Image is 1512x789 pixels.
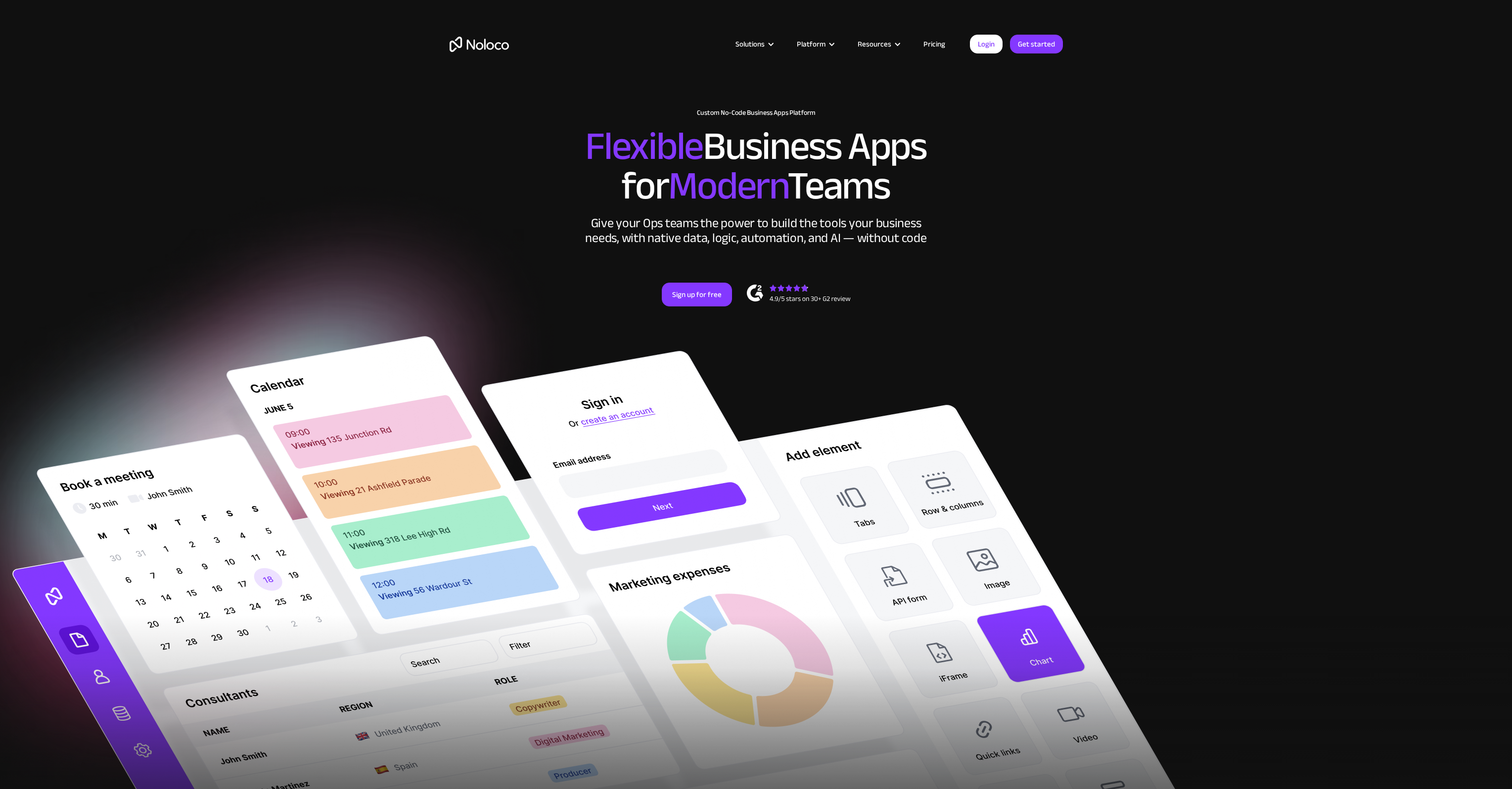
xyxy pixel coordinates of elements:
[662,283,732,306] a: Sign up for free
[450,109,1063,117] h1: Custom No-Code Business Apps Platform
[784,38,845,50] div: Platform
[450,37,509,52] a: home
[450,127,1063,206] h2: Business Apps for Teams
[1010,35,1063,53] a: Get started
[858,38,891,50] div: Resources
[585,109,703,183] span: Flexible
[723,38,784,50] div: Solutions
[970,35,1003,53] a: Login
[845,38,911,50] div: Resources
[583,216,929,246] div: Give your Ops teams the power to build the tools your business needs, with native data, logic, au...
[911,38,958,50] a: Pricing
[735,38,765,50] div: Solutions
[797,38,825,50] div: Platform
[668,149,787,223] span: Modern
